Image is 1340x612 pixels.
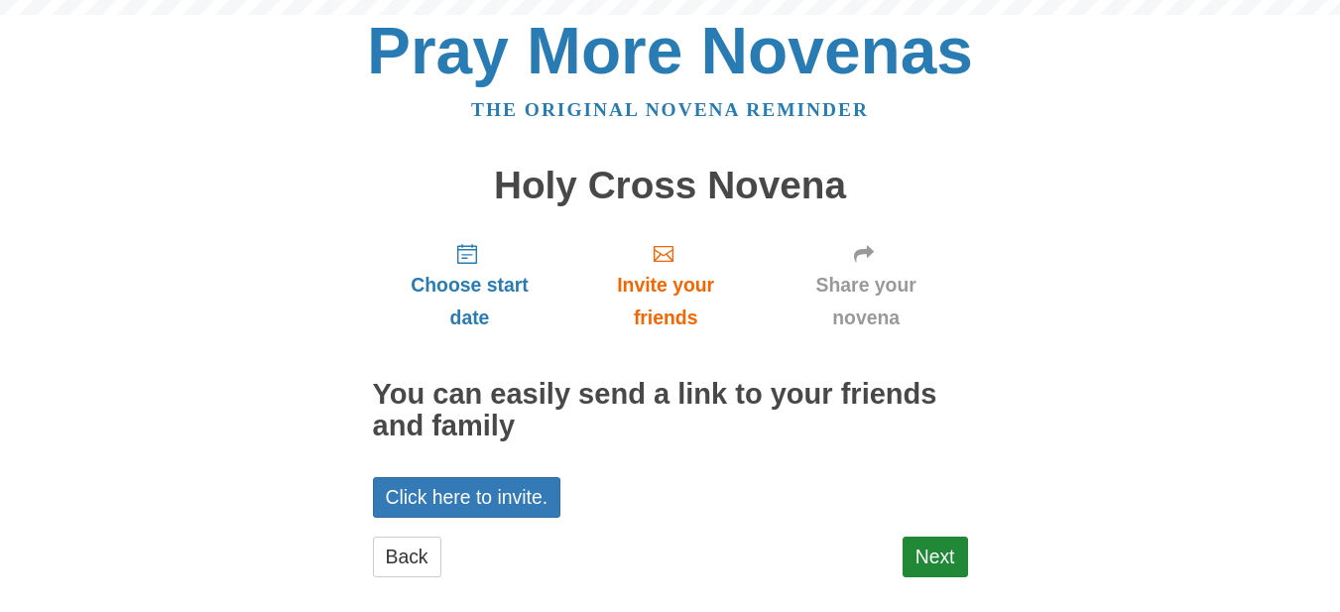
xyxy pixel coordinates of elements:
[373,537,441,577] a: Back
[373,379,968,442] h2: You can easily send a link to your friends and family
[765,226,968,344] a: Share your novena
[373,226,567,344] a: Choose start date
[903,537,968,577] a: Next
[393,269,548,334] span: Choose start date
[586,269,744,334] span: Invite your friends
[373,165,968,207] h1: Holy Cross Novena
[471,99,869,120] a: The original novena reminder
[367,14,973,87] a: Pray More Novenas
[373,477,561,518] a: Click here to invite.
[566,226,764,344] a: Invite your friends
[785,269,948,334] span: Share your novena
